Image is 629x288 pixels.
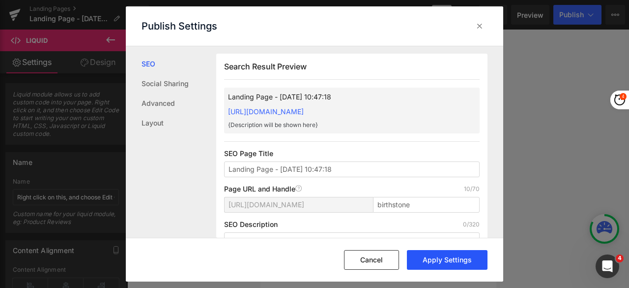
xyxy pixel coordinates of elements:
[142,113,216,133] a: Layout
[407,250,487,270] button: Apply Settings
[229,201,304,209] span: [URL][DOMAIN_NAME]
[142,54,216,74] a: SEO
[142,74,216,94] a: Social Sharing
[224,62,307,71] span: Search Result Preview
[224,221,278,228] p: SEO Description
[224,161,480,177] input: Enter your page title...
[224,150,480,158] p: SEO Page Title
[616,255,624,262] span: 4
[228,107,304,116] a: [URL][DOMAIN_NAME]
[228,121,476,129] p: {Description will be shown here}
[142,94,216,113] a: Advanced
[463,221,480,228] p: 0/320
[596,255,619,278] iframe: Intercom live chat
[344,250,399,270] button: Cancel
[373,197,480,213] input: Enter page title...
[224,185,302,193] p: Page URL and Handle
[142,20,217,32] p: Publish Settings
[464,185,480,193] p: 10/70
[228,92,476,102] p: Landing Page - [DATE] 10:47:18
